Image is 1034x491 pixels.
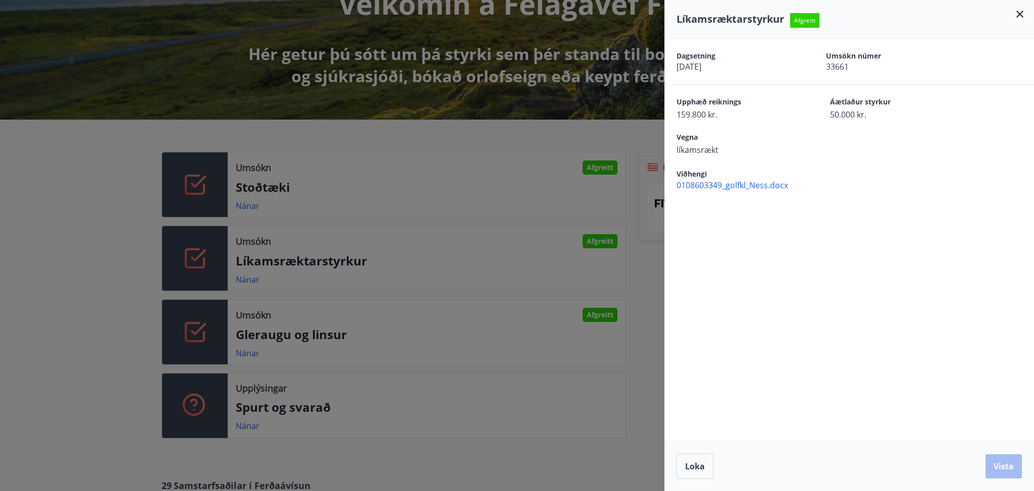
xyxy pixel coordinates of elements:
span: Upphæð reiknings [677,97,795,109]
span: Viðhengi [677,169,707,179]
span: 0108603349_golfkl_Ness.docx [677,180,1034,191]
span: Loka [685,461,705,472]
span: Áætlaður styrkur [830,97,948,109]
span: Líkamsræktarstyrkur [677,12,784,26]
span: Dagsetning [677,51,791,61]
button: Loka [677,454,713,479]
span: líkamsrækt [677,144,795,155]
span: 50.000 kr. [830,109,948,120]
span: 159.800 kr. [677,109,795,120]
span: Vegna [677,132,795,144]
span: [DATE] [677,61,791,72]
span: 33661 [826,61,940,72]
span: Umsókn númer [826,51,940,61]
span: Afgreitt [790,13,819,28]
